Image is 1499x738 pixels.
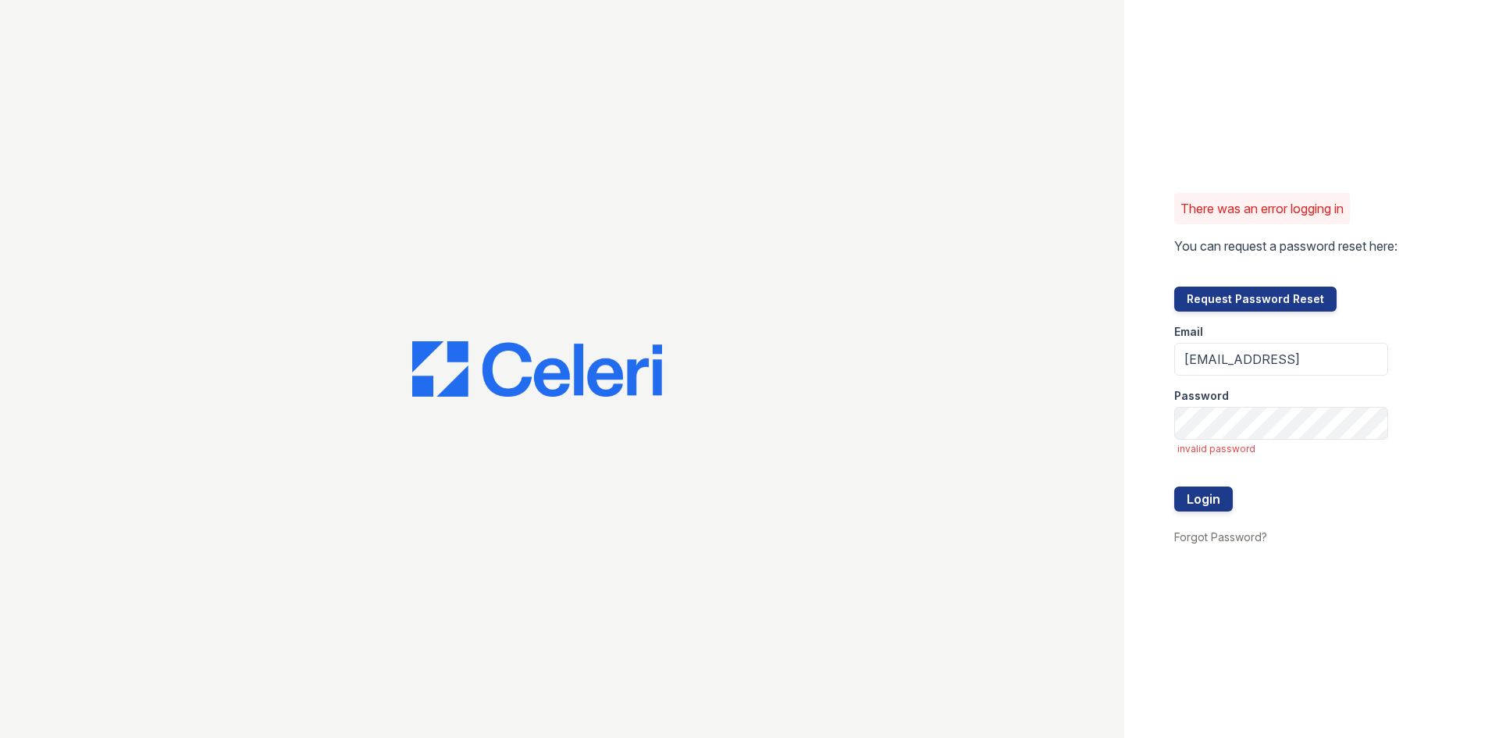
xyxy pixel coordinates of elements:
[1174,324,1203,340] label: Email
[1177,443,1388,455] span: invalid password
[412,341,662,398] img: CE_Logo_Blue-a8612792a0a2168367f1c8372b55b34899dd931a85d93a1a3d3e32e68fde9ad4.png
[1180,199,1344,218] p: There was an error logging in
[1174,287,1337,312] button: Request Password Reset
[1174,530,1267,544] a: Forgot Password?
[1174,487,1233,512] button: Login
[1174,237,1398,255] p: You can request a password reset here:
[1174,388,1229,404] label: Password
